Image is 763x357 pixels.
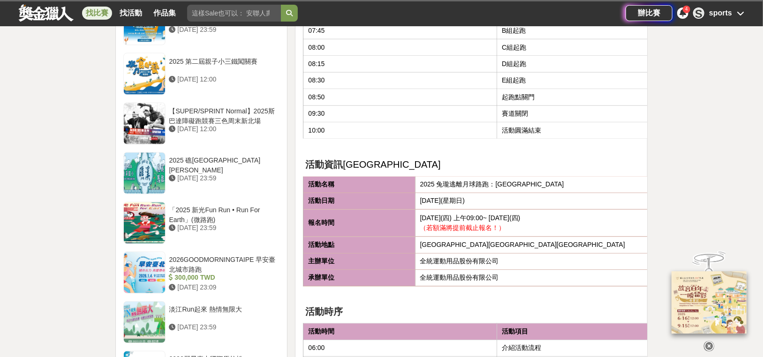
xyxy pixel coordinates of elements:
a: 淡江Run起來 熱情無限大 [DATE] 23:59 [123,301,280,343]
div: [DATE] 23:59 [169,323,276,333]
a: 2025 礁[GEOGRAPHIC_DATA][PERSON_NAME] [DATE] 23:59 [123,152,280,194]
div: S [693,7,704,19]
a: 2025 第二屆親子小三鐵闖關賽 [DATE] 12:00 [123,53,280,95]
span: 起跑點關門 [502,93,535,101]
div: 300,000 TWD [169,273,276,283]
span: B組起跑 [502,27,526,34]
strong: 活動日期 [308,197,334,205]
span: [DATE](四) 上午09:00~ [DATE](四) [420,215,521,222]
img: 968ab78a-c8e5-4181-8f9d-94c24feca916.png [672,271,747,334]
span: 08:30 [308,76,325,84]
span: [DATE](星期日) [420,197,465,205]
span: 07:45 [308,27,325,34]
a: 2026GOODMORNINGTAIPE 早安臺北城市路跑 300,000 TWD [DATE] 23:09 [123,252,280,294]
span: 賽道關閉 [502,110,528,117]
div: [DATE] 23:09 [169,283,276,293]
strong: 活動項目 [502,328,528,335]
a: 找活動 [116,7,146,20]
span: 介紹活動流程 [502,344,541,352]
div: [DATE] 23:59 [169,174,276,184]
strong: 活動時序 [305,307,343,317]
span: 活動圓滿結束 [502,126,541,134]
span: E組起跑 [502,76,526,84]
strong: 主辦單位 [308,258,334,265]
strong: 活動資訊 [305,160,343,170]
div: [DATE] 12:00 [169,74,276,84]
span: 08:00 [308,44,325,51]
div: 淡江Run起來 熱情無限大 [169,305,276,323]
strong: 承辦單位 [308,274,334,282]
strong: 報名時間 [308,219,334,227]
span: 全統運動用品股份有限公司 [420,274,499,282]
span: 08:15 [308,60,325,67]
a: 「2025 新光Fun Run • Run For Earth」(微路跑) [DATE] 23:59 [123,202,280,244]
span: [GEOGRAPHIC_DATA][GEOGRAPHIC_DATA][GEOGRAPHIC_DATA] [420,241,625,249]
span: 06:00 [308,344,325,352]
a: 找比賽 [82,7,112,20]
div: 2025 第二屆親子小三鐵闖關賽 [169,57,276,74]
span: C組起跑 [502,44,526,51]
a: 作品集 [150,7,180,20]
span: [GEOGRAPHIC_DATA] [343,160,440,170]
input: 這樣Sale也可以： 安聯人壽創意銷售法募集 [187,5,281,22]
div: 2025 礁[GEOGRAPHIC_DATA][PERSON_NAME] [169,156,276,174]
strong: 活動時間 [308,328,334,335]
strong: 活動名稱 [308,181,334,188]
a: 【SUPER/SPRINT Normal】2025斯巴達障礙跑競賽三色周末新北場 [DATE] 12:00 [123,103,280,145]
div: 「2025 新光Fun Run • Run For Earth」(微路跑) [169,206,276,223]
span: 10:00 [308,126,325,134]
div: 2026GOODMORNINGTAIPE 早安臺北城市路跑 [169,255,276,273]
span: 09:30 [308,110,325,117]
strong: 活動地點 [308,241,334,249]
div: sports [709,7,732,19]
span: 08:50 [308,93,325,101]
span: 4 [685,7,688,12]
a: 辦比賽 [626,5,672,21]
span: （若額滿將提前截止報名！） [420,224,506,232]
div: 【SUPER/SPRINT Normal】2025斯巴達障礙跑競賽三色周末新北場 [169,106,276,124]
div: [DATE] 12:00 [169,124,276,134]
span: 全統運動用品股份有限公司 [420,258,499,265]
span: 2025 兔瓏逃離月球路跑：[GEOGRAPHIC_DATA] [420,181,564,188]
div: [DATE] 23:59 [169,25,276,35]
div: [DATE] 23:59 [169,223,276,233]
span: D組起跑 [502,60,526,67]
